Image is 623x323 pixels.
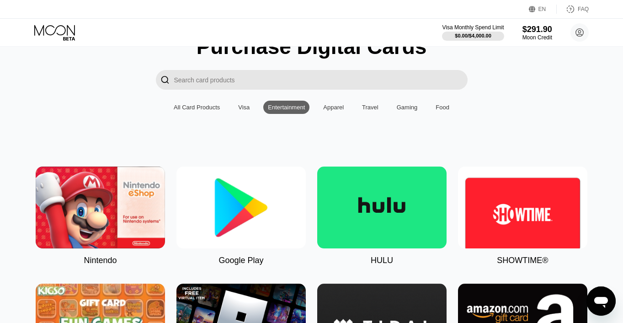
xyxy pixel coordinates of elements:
[323,104,344,111] div: Apparel
[578,6,589,12] div: FAQ
[392,101,422,114] div: Gaming
[160,75,170,85] div: 
[522,25,552,41] div: $291.90Moon Credit
[522,25,552,34] div: $291.90
[371,256,393,265] div: HULU
[357,101,383,114] div: Travel
[238,104,250,111] div: Visa
[268,104,305,111] div: Entertainment
[197,34,427,59] div: Purchase Digital Cards
[234,101,254,114] div: Visa
[84,256,117,265] div: Nintendo
[397,104,418,111] div: Gaming
[174,104,220,111] div: All Card Products
[586,286,616,316] iframe: Button to launch messaging window
[156,70,174,90] div: 
[431,101,454,114] div: Food
[529,5,557,14] div: EN
[362,104,378,111] div: Travel
[522,34,552,41] div: Moon Credit
[218,256,263,265] div: Google Play
[436,104,449,111] div: Food
[442,24,504,31] div: Visa Monthly Spend Limit
[455,33,491,38] div: $0.00 / $4,000.00
[169,101,224,114] div: All Card Products
[174,70,468,90] input: Search card products
[319,101,348,114] div: Apparel
[497,256,548,265] div: SHOWTIME®
[442,24,504,41] div: Visa Monthly Spend Limit$0.00/$4,000.00
[538,6,546,12] div: EN
[557,5,589,14] div: FAQ
[263,101,309,114] div: Entertainment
